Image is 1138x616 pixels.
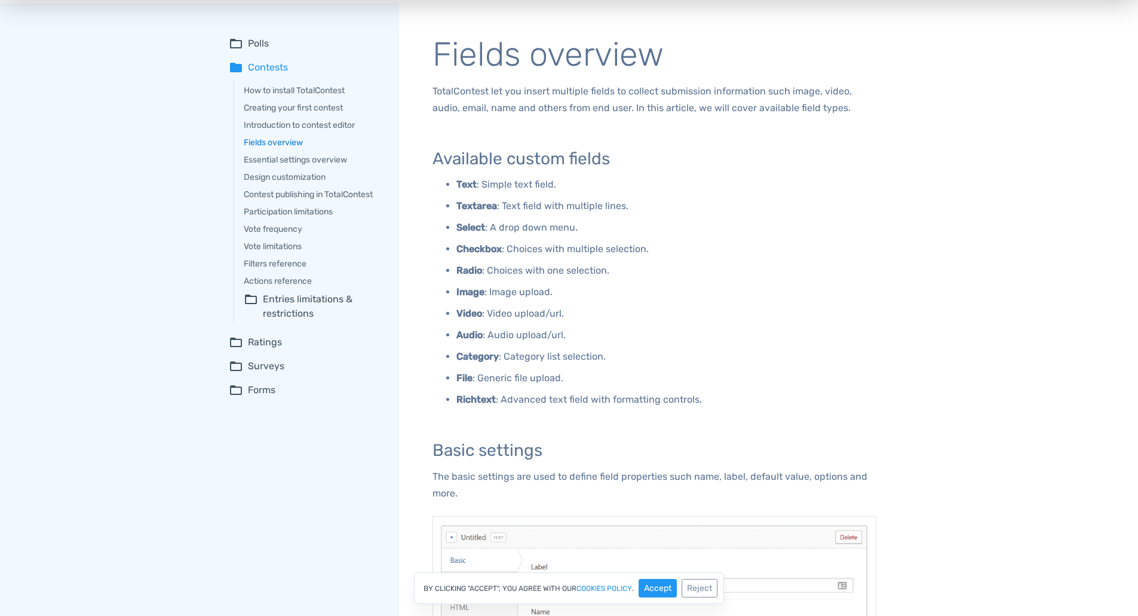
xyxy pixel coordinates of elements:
[456,372,473,384] b: File
[456,265,482,276] b: Radio
[244,292,258,321] span: folder_open
[244,102,382,114] a: Creating your first contest
[456,391,876,408] p: : Advanced text field with formatting controls.
[229,359,382,373] summary: folder_openSurveys
[229,36,382,51] summary: folder_openPolls
[456,219,876,236] p: : A drop down menu.
[576,585,632,592] a: cookies policy
[456,370,876,387] p: : Generic file upload.
[229,335,382,350] summary: folder_openRatings
[244,84,382,97] a: How to install TotalContest
[244,275,382,287] a: Actions reference
[244,136,382,149] a: Fields overview
[456,262,876,279] p: : Choices with one selection.
[456,198,876,214] p: : Text field with multiple lines.
[456,351,499,362] b: Category
[432,468,876,502] p: The basic settings are used to define field properties such name, label, default value, options a...
[456,308,482,319] b: Video
[229,60,382,75] summary: folderContests
[244,188,382,201] a: Contest publishing in TotalContest
[456,305,876,322] p: : Video upload/url.
[229,383,243,397] span: folder_open
[456,286,484,298] b: Image
[229,60,243,75] span: folder
[639,579,677,597] button: Accept
[456,222,485,233] b: Select
[432,442,876,460] h3: Basic settings
[456,200,497,212] b: Textarea
[456,329,483,341] b: Audio
[414,572,724,604] div: By clicking "Accept", you agree with our .
[244,171,382,183] a: Design customization
[456,179,477,190] b: Text
[244,119,382,131] a: Introduction to contest editor
[682,579,717,597] button: Reject
[432,83,876,117] p: TotalContest let you insert multiple fields to collect submission information such image, video, ...
[244,258,382,270] a: Filters reference
[456,348,876,365] p: : Category list selection.
[244,223,382,235] a: Vote frequency
[432,36,876,73] h1: Fields overview
[456,327,876,344] p: : Audio upload/url.
[229,36,243,51] span: folder_open
[244,240,382,253] a: Vote limitations
[456,176,876,193] p: : Simple text field.
[244,292,382,321] summary: folder_openEntries limitations & restrictions
[244,206,382,218] a: Participation limitations
[432,150,876,168] h3: Available custom fields
[456,241,876,258] p: : Choices with multiple selection.
[244,154,382,166] a: Essential settings overview
[456,243,502,255] b: Checkbox
[229,383,382,397] summary: folder_openForms
[229,359,243,373] span: folder_open
[456,284,876,301] p: : Image upload.
[456,394,496,405] b: Richtext
[229,335,243,350] span: folder_open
